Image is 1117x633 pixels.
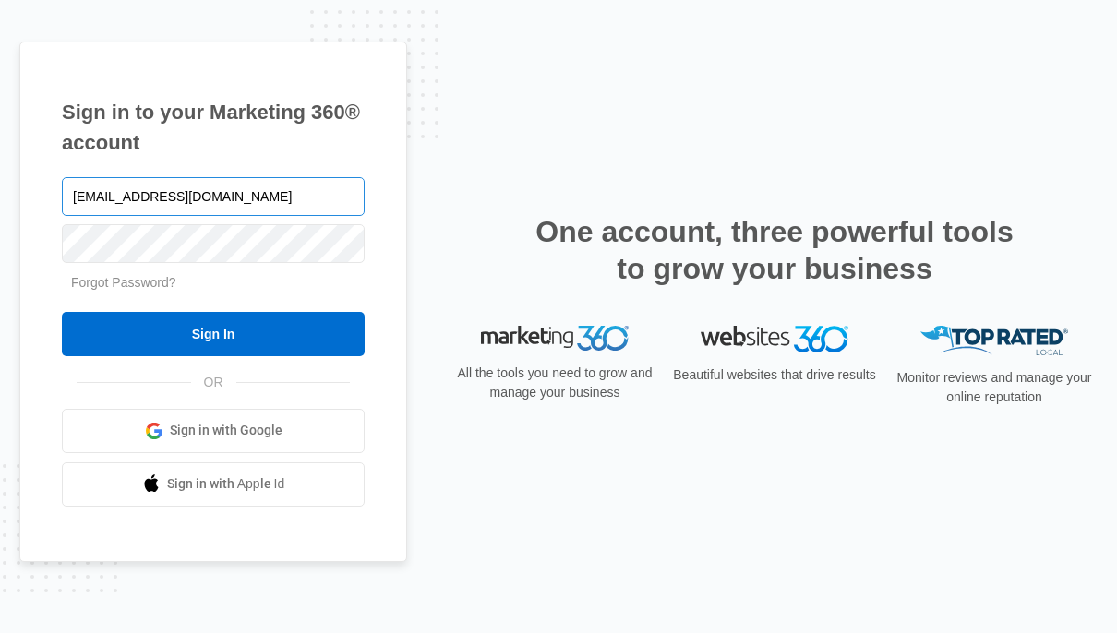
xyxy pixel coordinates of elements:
span: Sign in with Google [170,421,282,440]
img: Marketing 360 [481,326,629,352]
p: Beautiful websites that drive results [671,365,878,385]
p: All the tools you need to grow and manage your business [451,364,658,402]
p: Monitor reviews and manage your online reputation [891,368,1098,407]
span: OR [191,373,236,392]
a: Sign in with Apple Id [62,462,365,507]
a: Forgot Password? [71,275,176,290]
h2: One account, three powerful tools to grow your business [530,213,1019,287]
input: Email [62,177,365,216]
h1: Sign in to your Marketing 360® account [62,97,365,158]
a: Sign in with Google [62,409,365,453]
img: Top Rated Local [920,326,1068,356]
input: Sign In [62,312,365,356]
span: Sign in with Apple Id [167,474,285,494]
img: Websites 360 [701,326,848,352]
